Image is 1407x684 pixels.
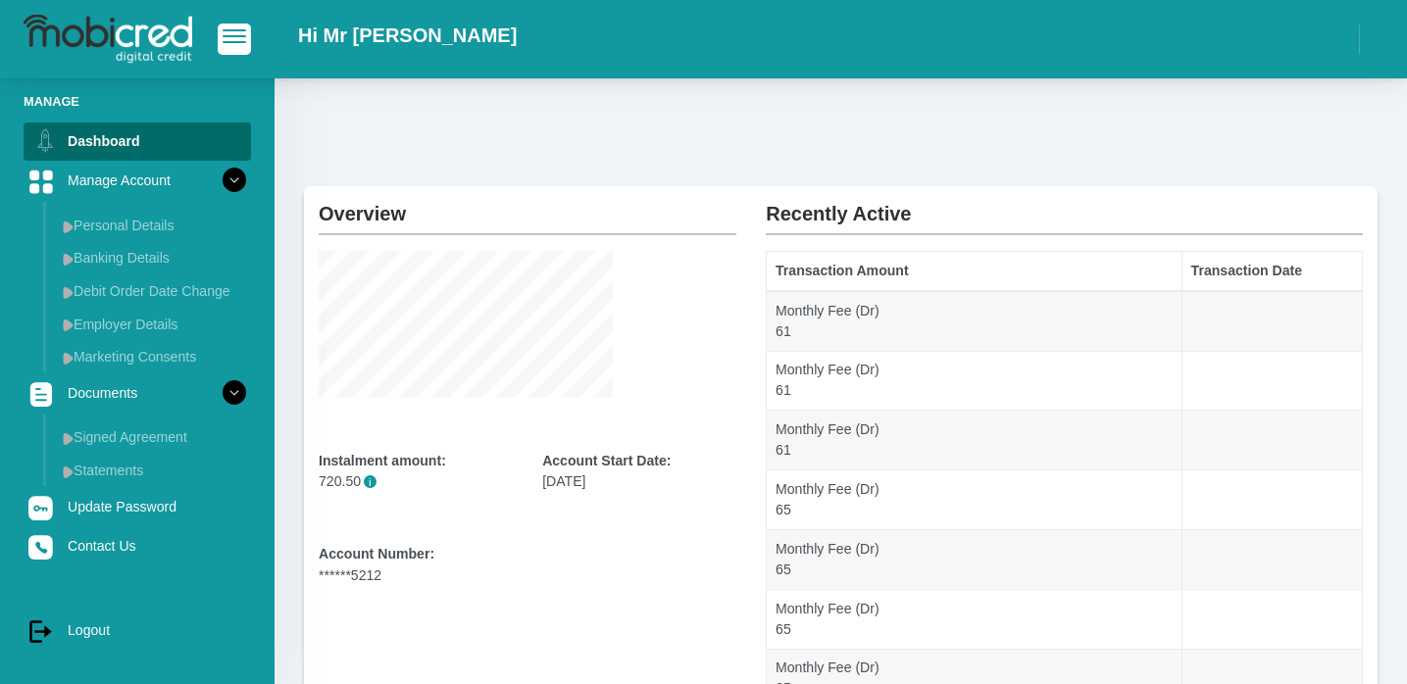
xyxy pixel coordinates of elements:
td: Monthly Fee (Dr) 65 [767,589,1182,649]
a: Signed Agreement [55,421,251,453]
span: Please note that the instalment amount provided does not include the monthly fee, which will be i... [364,475,377,488]
a: Statements [55,455,251,486]
a: Marketing Consents [55,341,251,372]
td: Monthly Fee (Dr) 61 [767,411,1182,470]
td: Monthly Fee (Dr) 61 [767,351,1182,411]
img: menu arrow [63,220,74,233]
a: Update Password [24,488,251,525]
div: [DATE] [542,451,736,492]
img: menu arrow [63,465,74,478]
b: Instalment amount: [319,453,446,468]
a: Logout [24,611,251,649]
img: menu arrow [63,253,74,266]
img: logo-mobicred.svg [24,15,192,64]
li: Manage [24,92,251,111]
a: Personal Details [55,210,251,241]
h2: Overview [319,186,736,225]
a: Manage Account [24,162,251,199]
a: Employer Details [55,309,251,340]
img: menu arrow [63,318,74,331]
a: Documents [24,374,251,412]
b: Account Start Date: [542,453,671,468]
img: menu arrow [63,286,74,299]
b: Account Number: [319,546,434,562]
h2: Hi Mr [PERSON_NAME] [298,24,517,47]
p: 720.50 [319,471,513,492]
td: Monthly Fee (Dr) 61 [767,291,1182,351]
a: Debit Order Date Change [55,275,251,307]
a: Contact Us [24,527,251,564]
th: Transaction Amount [767,252,1182,291]
img: menu arrow [63,432,74,445]
a: Dashboard [24,122,251,160]
a: Banking Details [55,242,251,273]
td: Monthly Fee (Dr) 65 [767,529,1182,589]
th: Transaction Date [1181,252,1362,291]
h2: Recently Active [766,186,1363,225]
td: Monthly Fee (Dr) 65 [767,470,1182,530]
img: menu arrow [63,352,74,365]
